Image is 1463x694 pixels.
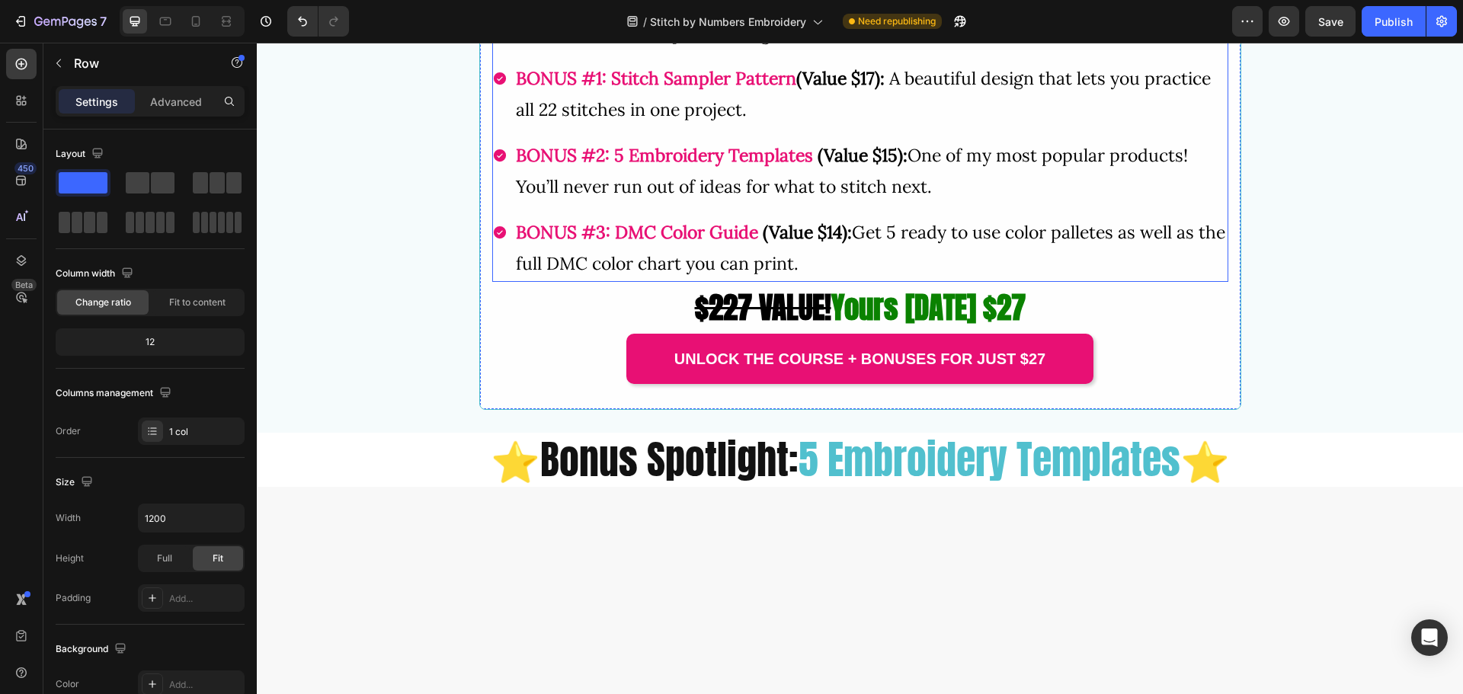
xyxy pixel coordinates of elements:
[858,14,936,28] span: Need republishing
[213,552,223,565] span: Fit
[100,12,107,30] p: 7
[6,6,114,37] button: 7
[370,291,837,341] a: Unlock the course + bonuses for just $27
[56,639,130,660] div: Background
[157,552,172,565] span: Full
[56,144,107,165] div: Layout
[56,591,91,605] div: Padding
[1375,14,1413,30] div: Publish
[643,14,647,30] span: /
[14,162,37,174] div: 450
[74,54,203,72] p: Row
[169,425,241,439] div: 1 col
[146,390,1061,445] h2: ⭐Bonus Spotlight: ⭐
[56,552,84,565] div: Height
[257,43,1463,694] iframe: To enrich screen reader interactions, please activate Accessibility in Grammarly extension settings
[259,178,354,200] strong: BONUS #3:
[542,387,924,446] span: 5 Embroidery Templates
[1411,619,1448,656] div: Open Intercom Messenger
[1318,15,1343,28] span: Save
[75,94,118,110] p: Settings
[1305,6,1356,37] button: Save
[169,592,241,606] div: Add...
[561,101,651,123] strong: (Value $15):
[56,424,81,438] div: Order
[169,296,226,309] span: Fit to content
[169,678,241,692] div: Add...
[150,94,202,110] p: Advanced
[56,264,136,284] div: Column width
[357,101,556,123] strong: 5 Embroidery Templates
[259,178,968,232] span: Get 5 ready to use color palletes as well as the full DMC color chart you can print.
[438,242,575,287] strong: $227 VALUE!
[56,383,174,404] div: Columns management
[56,677,79,691] div: Color
[358,178,501,200] strong: DMC Color Guide
[418,308,789,325] span: Unlock the course + bonuses for just $27
[259,101,353,123] strong: BONUS #2:
[56,472,96,493] div: Size
[650,14,806,30] span: Stitch by Numbers Embroidery
[11,279,37,291] div: Beta
[575,242,769,287] strong: Yours [DATE] $27
[506,178,595,200] strong: (Value $14):
[56,511,81,525] div: Width
[259,101,931,155] span: One of my most popular products! You’ll never run out of ideas for what to stitch next.
[139,504,244,532] input: Auto
[75,296,131,309] span: Change ratio
[287,6,349,37] div: Undo/Redo
[1362,6,1426,37] button: Publish
[59,331,242,353] div: 12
